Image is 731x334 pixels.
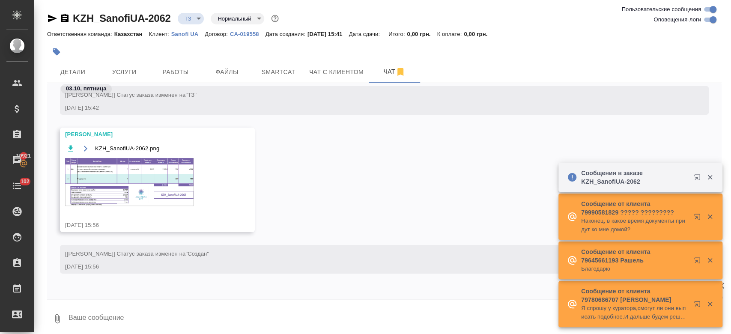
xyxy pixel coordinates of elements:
button: Скопировать ссылку [60,13,70,24]
span: KZH_SanofiUA-2062.png [95,144,159,153]
p: Сообщения в заказе KZH_SanofiUA-2062 [581,169,688,186]
span: [[PERSON_NAME]] Статус заказа изменен на [65,250,209,257]
button: Доп статусы указывают на важность/срочность заказа [269,13,280,24]
button: Открыть в новой вкладке [689,252,709,272]
span: Smartcat [258,67,299,78]
span: Оповещения-логи [653,15,701,24]
div: [DATE] 15:42 [65,104,679,112]
button: Закрыть [701,256,719,264]
button: Скопировать ссылку для ЯМессенджера [47,13,57,24]
p: Договор: [205,31,230,37]
button: Закрыть [701,300,719,308]
p: Наконец, в какое время документы придут ко мне домой? [581,217,688,234]
button: Открыть в новой вкладке [689,295,709,316]
button: Открыть на драйве [80,143,91,154]
div: [PERSON_NAME] [65,130,225,139]
span: Чат [374,66,415,77]
button: Открыть в новой вкладке [689,169,709,189]
a: KZH_SanofiUA-2062 [73,12,171,24]
div: ТЗ [211,13,264,24]
p: 03.10, пятница [66,84,107,93]
p: CA-019558 [230,31,266,37]
p: Клиент: [149,31,171,37]
span: 102 [15,177,35,186]
p: Я спрошу у куратора,смогут ли они выписать подобное.И дальше будем решать данный вопрос😊 [581,304,688,321]
span: Чат с клиентом [309,67,364,78]
p: [DATE] 15:41 [307,31,349,37]
button: Закрыть [701,173,719,181]
span: Пользовательские сообщения [621,5,701,14]
a: CA-019558 [230,30,266,37]
p: Дата создания: [266,31,307,37]
a: 102 [2,175,32,197]
span: Детали [52,67,93,78]
div: [DATE] 15:56 [65,262,679,271]
button: Добавить тэг [47,42,66,61]
span: Файлы [206,67,248,78]
span: "Создан" [185,250,209,257]
p: Казахстан [114,31,149,37]
p: Ответственная команда: [47,31,114,37]
button: Закрыть [701,213,719,221]
img: KZH_SanofiUA-2062.png [65,158,194,206]
button: Нормальный [215,15,254,22]
button: Скачать [65,143,76,154]
span: Услуги [104,67,145,78]
p: Sanofi UA [171,31,205,37]
button: Открыть в новой вкладке [689,208,709,229]
p: Сообщение от клиента 79645661193 Рашель [581,248,688,265]
p: Сообщение от клиента 79780686707 [PERSON_NAME] [581,287,688,304]
p: Сообщение от клиента 79990581829 ????? ????????? [581,200,688,217]
span: Работы [155,67,196,78]
div: ТЗ [178,13,204,24]
svg: Отписаться [395,67,406,77]
p: 0,00 грн. [464,31,494,37]
p: 0,00 грн. [407,31,437,37]
p: Итого: [388,31,407,37]
div: [DATE] 15:56 [65,221,225,230]
a: Sanofi UA [171,30,205,37]
p: Дата сдачи: [349,31,382,37]
a: 19921 [2,149,32,171]
button: ТЗ [182,15,194,22]
p: К оплате: [437,31,464,37]
span: 19921 [11,152,36,160]
p: Благодарю [581,265,688,273]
